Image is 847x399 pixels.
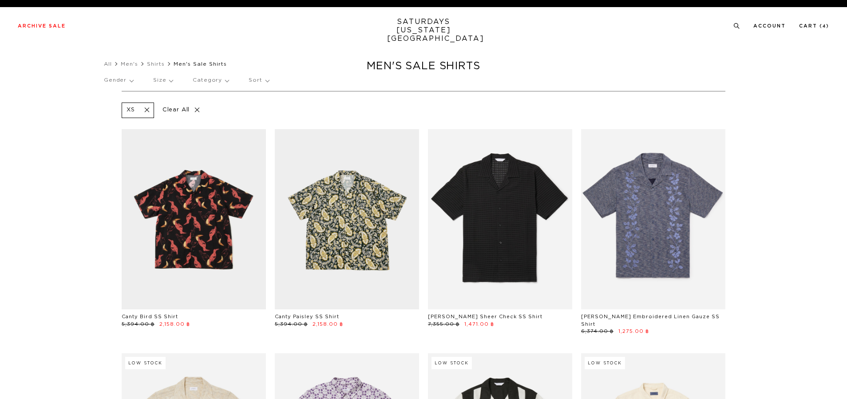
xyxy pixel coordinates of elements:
a: Cart (4) [799,24,829,28]
div: Low Stock [125,357,166,369]
span: 2,158.00 ฿ [159,322,190,327]
small: 4 [823,24,826,28]
span: 5,394.00 ฿ [122,322,154,327]
a: [PERSON_NAME] Embroidered Linen Gauze SS Shirt [581,314,720,327]
a: [PERSON_NAME] Sheer Check SS Shirt [428,314,542,319]
span: 6,374.00 ฿ [581,329,613,334]
a: All [104,61,112,67]
a: Canty Paisley SS Shirt [275,314,339,319]
p: Clear All [158,103,204,118]
p: XS [127,107,135,114]
span: 1,275.00 ฿ [618,329,649,334]
a: Shirts [147,61,165,67]
div: Low Stock [585,357,625,369]
span: Men's Sale Shirts [174,61,227,67]
span: 1,471.00 ฿ [464,322,494,327]
span: 5,394.00 ฿ [275,322,308,327]
a: Canty Bird SS Shirt [122,314,178,319]
span: 2,158.00 ฿ [313,322,343,327]
p: Sort [249,70,269,91]
p: Size [153,70,173,91]
span: 7,355.00 ฿ [428,322,459,327]
a: Men's [121,61,138,67]
a: Archive Sale [18,24,66,28]
a: Account [753,24,786,28]
div: Low Stock [431,357,472,369]
p: Gender [104,70,133,91]
a: SATURDAYS[US_STATE][GEOGRAPHIC_DATA] [387,18,460,43]
p: Category [193,70,229,91]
